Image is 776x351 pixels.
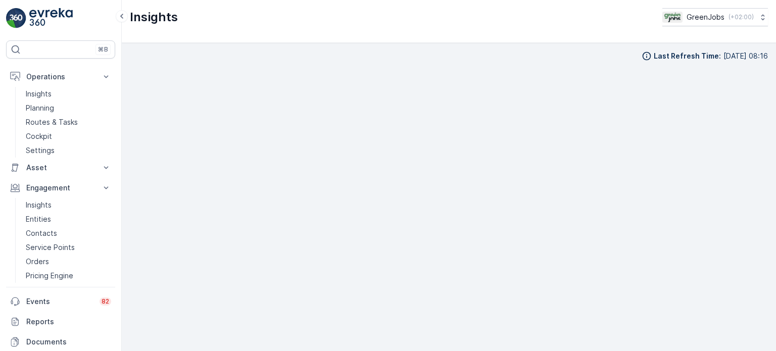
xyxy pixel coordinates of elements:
[662,12,683,23] img: Green_Jobs_Logo.png
[22,129,115,143] a: Cockpit
[6,312,115,332] a: Reports
[26,117,78,127] p: Routes & Tasks
[26,317,111,327] p: Reports
[22,255,115,269] a: Orders
[26,163,95,173] p: Asset
[22,226,115,240] a: Contacts
[130,9,178,25] p: Insights
[22,101,115,115] a: Planning
[22,240,115,255] a: Service Points
[26,103,54,113] p: Planning
[6,67,115,87] button: Operations
[654,51,721,61] p: Last Refresh Time :
[22,212,115,226] a: Entities
[26,131,52,141] p: Cockpit
[22,198,115,212] a: Insights
[26,242,75,253] p: Service Points
[26,145,55,156] p: Settings
[102,297,109,306] p: 82
[22,87,115,101] a: Insights
[26,271,73,281] p: Pricing Engine
[26,296,93,307] p: Events
[687,12,724,22] p: GreenJobs
[98,45,108,54] p: ⌘B
[26,183,95,193] p: Engagement
[26,89,52,99] p: Insights
[26,214,51,224] p: Entities
[729,13,754,21] p: ( +02:00 )
[22,115,115,129] a: Routes & Tasks
[22,143,115,158] a: Settings
[6,178,115,198] button: Engagement
[6,158,115,178] button: Asset
[723,51,768,61] p: [DATE] 08:16
[6,8,26,28] img: logo
[26,200,52,210] p: Insights
[6,291,115,312] a: Events82
[29,8,73,28] img: logo_light-DOdMpM7g.png
[26,257,49,267] p: Orders
[26,228,57,238] p: Contacts
[26,337,111,347] p: Documents
[662,8,768,26] button: GreenJobs(+02:00)
[26,72,95,82] p: Operations
[22,269,115,283] a: Pricing Engine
